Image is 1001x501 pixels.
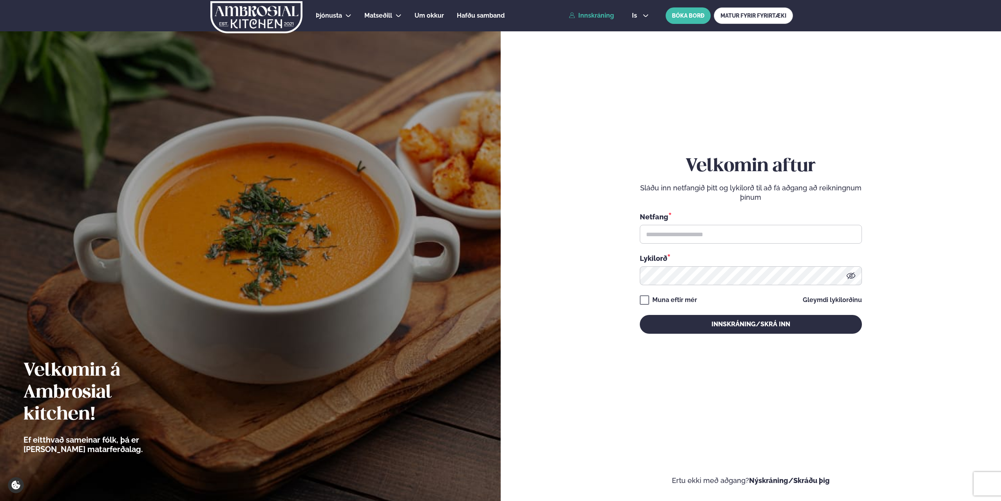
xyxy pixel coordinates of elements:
[640,315,862,334] button: Innskráning/Skrá inn
[626,13,655,19] button: is
[524,476,978,485] p: Ertu ekki með aðgang?
[24,435,186,454] p: Ef eitthvað sameinar fólk, þá er [PERSON_NAME] matarferðalag.
[640,156,862,177] h2: Velkomin aftur
[364,11,392,20] a: Matseðill
[749,476,830,485] a: Nýskráning/Skráðu þig
[415,12,444,19] span: Um okkur
[364,12,392,19] span: Matseðill
[8,477,24,493] a: Cookie settings
[640,183,862,202] p: Sláðu inn netfangið þitt og lykilorð til að fá aðgang að reikningnum þínum
[316,12,342,19] span: Þjónusta
[24,360,186,426] h2: Velkomin á Ambrosial kitchen!
[316,11,342,20] a: Þjónusta
[632,13,639,19] span: is
[640,212,862,222] div: Netfang
[457,12,505,19] span: Hafðu samband
[210,1,303,33] img: logo
[415,11,444,20] a: Um okkur
[714,7,793,24] a: MATUR FYRIR FYRIRTÆKI
[803,297,862,303] a: Gleymdi lykilorðinu
[457,11,505,20] a: Hafðu samband
[569,12,614,19] a: Innskráning
[666,7,711,24] button: BÓKA BORÐ
[640,253,862,263] div: Lykilorð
